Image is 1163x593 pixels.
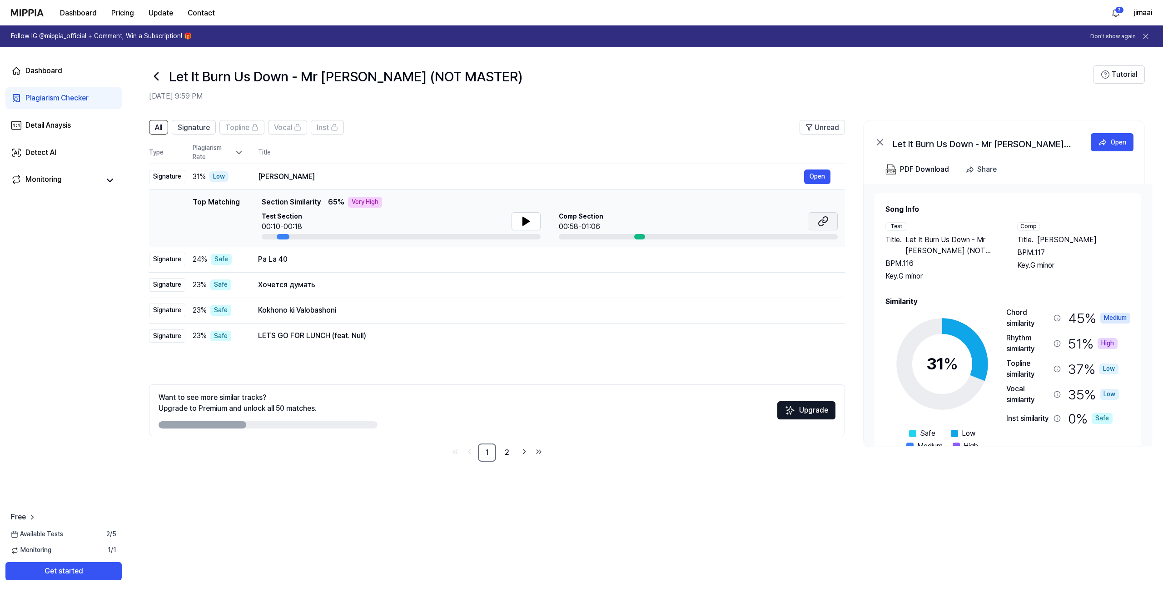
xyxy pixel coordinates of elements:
[1017,234,1034,245] span: Title .
[141,4,180,22] button: Update
[1100,313,1130,324] div: Medium
[311,120,344,135] button: Inst
[11,174,100,187] a: Monitoring
[1006,307,1050,329] div: Chord similarity
[11,512,37,523] a: Free
[1111,137,1126,147] div: Open
[149,253,185,266] div: Signature
[193,144,244,161] div: Plagiarism Rate
[104,4,141,22] button: Pricing
[328,197,344,208] span: 65 %
[11,32,192,41] h1: Follow IG @mippia_official + Comment, Win a Subscription! 🎁
[1017,260,1131,271] div: Key. G minor
[559,221,603,232] div: 00:58-01:06
[777,409,835,418] a: SparklesUpgrade
[977,164,997,175] div: Share
[219,120,264,135] button: Topline
[1110,7,1121,18] img: 알림
[169,67,522,86] h1: Let It Burn Us Down - Mr Jimaai (NOT MASTER)
[149,91,1093,102] h2: [DATE] 9:59 PM
[159,392,317,414] div: Want to see more similar tracks? Upgrade to Premium and unlock all 50 matches.
[1017,222,1040,231] div: Comp
[1037,234,1097,245] span: [PERSON_NAME]
[262,221,302,232] div: 00:10-00:18
[262,212,302,221] span: Test Section
[1006,333,1050,354] div: Rhythm similarity
[210,331,231,342] div: Safe
[25,65,62,76] div: Dashboard
[193,330,207,341] span: 23 %
[193,279,207,290] span: 23 %
[893,137,1074,148] div: Let It Burn Us Down - Mr [PERSON_NAME] (NOT MASTER)
[209,171,229,182] div: Low
[885,204,1130,215] h2: Song Info
[1091,133,1133,151] a: Open
[478,444,496,462] a: 1
[884,160,951,179] button: PDF Download
[962,160,1004,179] button: Share
[25,93,89,104] div: Plagiarism Checker
[53,4,104,22] button: Dashboard
[210,279,231,290] div: Safe
[348,197,382,208] div: Very High
[920,428,935,439] span: Safe
[5,562,122,580] button: Get started
[777,401,835,419] button: Upgrade
[885,296,1130,307] h2: Similarity
[885,234,902,256] span: Title .
[149,120,168,135] button: All
[1092,413,1113,424] div: Safe
[1068,409,1113,428] div: 0 %
[5,87,122,109] a: Plagiarism Checker
[905,234,999,256] span: Let It Burn Us Down - Mr [PERSON_NAME] (NOT MASTER)
[172,120,216,135] button: Signature
[559,212,603,221] span: Comp Section
[25,147,56,158] div: Detect AI
[11,512,26,523] span: Free
[1068,307,1130,329] div: 45 %
[1068,358,1118,380] div: 37 %
[258,279,830,290] div: Хочется думать
[1099,364,1118,374] div: Low
[964,441,978,452] span: High
[1006,358,1050,380] div: Topline similarity
[149,142,185,164] th: Type
[178,122,210,133] span: Signature
[962,428,975,439] span: Low
[1115,6,1124,14] div: 3
[258,330,830,341] div: LETS GO FOR LUNCH (feat. Null)
[141,0,180,25] a: Update
[149,329,185,343] div: Signature
[262,197,321,208] span: Section Similarity
[1098,338,1118,349] div: High
[864,184,1152,446] a: Song InfoTestTitle.Let It Burn Us Down - Mr [PERSON_NAME] (NOT MASTER)BPM.116Key.G minorCompTitle...
[815,122,839,133] span: Unread
[258,305,830,316] div: Kokhono ki Valobashoni
[449,445,462,458] a: Go to first page
[149,304,185,317] div: Signature
[149,170,185,184] div: Signature
[193,171,206,182] span: 31 %
[108,546,116,555] span: 1 / 1
[258,171,804,182] div: [PERSON_NAME]
[1068,384,1119,405] div: 35 %
[258,142,845,164] th: Title
[155,122,162,133] span: All
[1090,33,1136,40] button: Don't show again
[193,254,207,265] span: 24 %
[11,530,63,539] span: Available Tests
[25,174,62,187] div: Monitoring
[532,445,545,458] a: Go to last page
[885,222,907,231] div: Test
[274,122,292,133] span: Vocal
[180,4,222,22] a: Contact
[5,142,122,164] a: Detect AI
[885,164,896,175] img: PDF Download
[11,546,51,555] span: Monitoring
[1134,7,1152,18] button: jimaai
[5,115,122,136] a: Detail Anaysis
[149,278,185,292] div: Signature
[804,169,830,184] button: Open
